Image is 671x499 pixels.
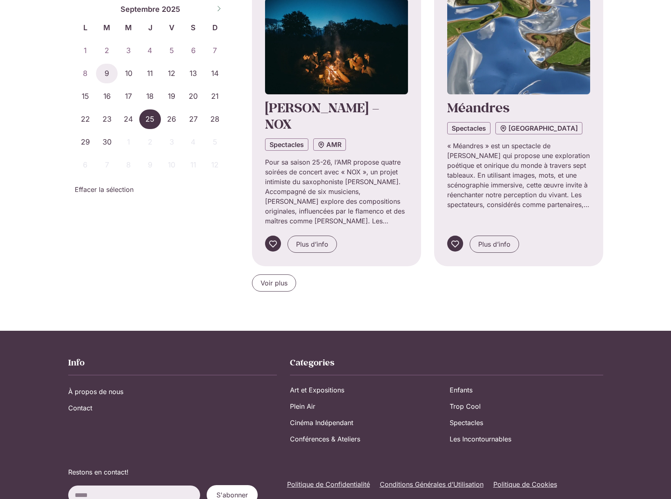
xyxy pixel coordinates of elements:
span: Plus d’info [478,239,510,249]
span: Octobre 10, 2025 [161,155,183,175]
div: Restons en contact! [68,467,279,477]
span: Octobre 5, 2025 [204,132,226,152]
a: Spectacles [447,122,490,134]
span: Plus d’info [296,239,328,249]
a: Enfants [450,382,603,398]
span: Octobre 7, 2025 [96,155,118,175]
span: Septembre 3, 2025 [118,41,139,60]
span: J [139,22,161,33]
a: [GEOGRAPHIC_DATA] [495,122,582,134]
span: Septembre 17, 2025 [118,87,139,106]
h2: Info [68,357,277,368]
span: Septembre 11, 2025 [139,64,161,83]
span: Septembre 12, 2025 [161,64,183,83]
nav: Menu [68,383,277,416]
span: Septembre 6, 2025 [183,41,204,60]
a: Spectacles [450,414,603,431]
span: 2025 [162,4,180,15]
nav: Menu [290,382,603,447]
span: Septembre 16, 2025 [96,87,118,106]
span: Septembre 27, 2025 [183,109,204,129]
a: Conditions Générales d’Utilisation [380,479,484,489]
a: Effacer la sélection [75,185,134,194]
a: À propos de nous [68,383,277,400]
span: Septembre 20, 2025 [183,87,204,106]
span: Septembre 24, 2025 [118,109,139,129]
span: Octobre 1, 2025 [118,132,139,152]
span: Septembre 25, 2025 [139,109,161,129]
span: Septembre 5, 2025 [161,41,183,60]
span: Septembre 2, 2025 [96,41,118,60]
p: « Méandres » est un spectacle de [PERSON_NAME] qui propose une exploration poétique et onirique d... [447,141,590,209]
a: Politique de Confidentialité [287,479,370,489]
span: Octobre 8, 2025 [118,155,139,175]
span: Septembre 21, 2025 [204,87,226,106]
a: Trop Cool [450,398,603,414]
span: Septembre 14, 2025 [204,64,226,83]
a: Spectacles [265,138,308,151]
span: Septembre 29, 2025 [75,132,96,152]
span: Septembre [120,4,160,15]
span: Septembre 26, 2025 [161,109,183,129]
a: Contact [68,400,277,416]
span: Septembre 10, 2025 [118,64,139,83]
a: Cinéma Indépendant [290,414,443,431]
span: Septembre 4, 2025 [139,41,161,60]
span: Octobre 4, 2025 [183,132,204,152]
a: [PERSON_NAME] – NOX [265,99,379,132]
span: S [183,22,204,33]
span: Septembre 28, 2025 [204,109,226,129]
span: Septembre 23, 2025 [96,109,118,129]
span: Septembre 30, 2025 [96,132,118,152]
span: D [204,22,226,33]
span: L [75,22,96,33]
a: Politique de Cookies [493,479,557,489]
span: Octobre 6, 2025 [75,155,96,175]
span: Septembre 19, 2025 [161,87,183,106]
span: Septembre 15, 2025 [75,87,96,106]
nav: Menu [287,479,603,489]
span: Septembre 8, 2025 [75,64,96,83]
span: Octobre 11, 2025 [183,155,204,175]
span: Septembre 22, 2025 [75,109,96,129]
span: Septembre 7, 2025 [204,41,226,60]
a: Voir plus [252,274,296,292]
a: Méandres [447,99,510,116]
span: Septembre 18, 2025 [139,87,161,106]
a: Plus d’info [470,236,519,253]
span: V [161,22,183,33]
span: Septembre 9, 2025 [96,64,118,83]
span: M [96,22,118,33]
a: Plein Air [290,398,443,414]
a: AMR [313,138,346,151]
span: Voir plus [261,278,288,288]
h2: Categories [290,357,603,368]
a: Art et Expositions [290,382,443,398]
span: Septembre 13, 2025 [183,64,204,83]
span: Septembre 1, 2025 [75,41,96,60]
a: Conférences & Ateliers [290,431,443,447]
span: Octobre 12, 2025 [204,155,226,175]
span: Octobre 9, 2025 [139,155,161,175]
a: Les Incontournables [450,431,603,447]
span: M [118,22,139,33]
span: Octobre 2, 2025 [139,132,161,152]
a: Plus d’info [288,236,337,253]
p: Pour sa saison 25-26, l’AMR propose quatre soirées de concert avec « NOX », un projet intimiste d... [265,157,408,226]
span: Octobre 3, 2025 [161,132,183,152]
